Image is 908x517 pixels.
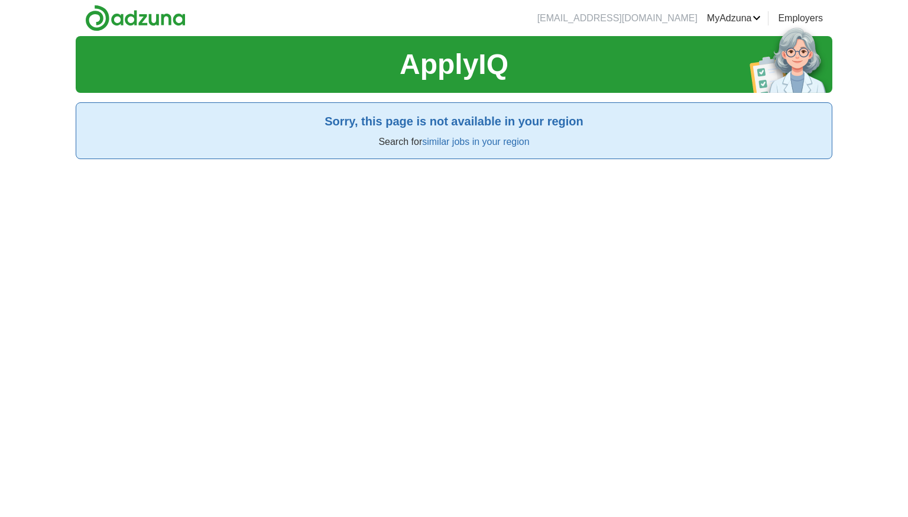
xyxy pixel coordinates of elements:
[85,5,186,31] img: Adzuna logo
[778,11,823,25] a: Employers
[422,137,529,147] a: similar jobs in your region
[86,135,822,149] p: Search for
[707,11,761,25] a: MyAdzuna
[537,11,698,25] li: [EMAIL_ADDRESS][DOMAIN_NAME]
[400,43,508,86] h1: ApplyIQ
[86,112,822,130] h2: Sorry, this page is not available in your region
